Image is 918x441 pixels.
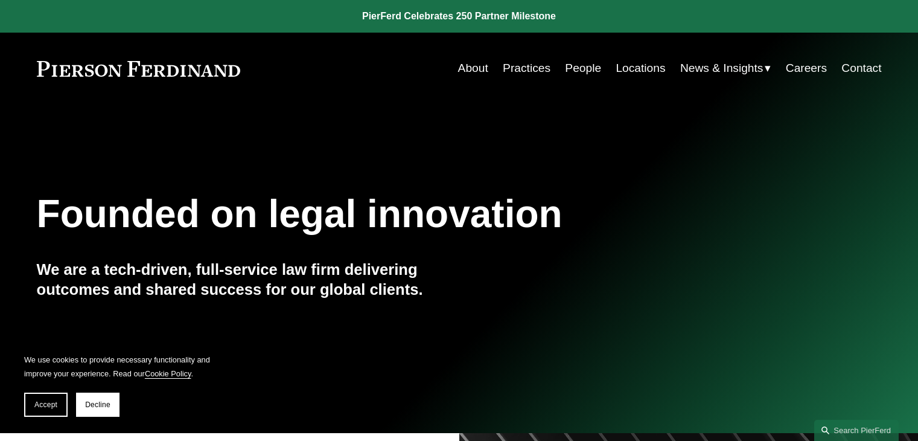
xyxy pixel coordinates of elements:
[85,401,110,409] span: Decline
[76,393,120,417] button: Decline
[37,260,459,299] h4: We are a tech-driven, full-service law firm delivering outcomes and shared success for our global...
[814,420,899,441] a: Search this site
[841,57,881,80] a: Contact
[458,57,488,80] a: About
[12,341,229,429] section: Cookie banner
[565,57,601,80] a: People
[503,57,550,80] a: Practices
[786,57,827,80] a: Careers
[680,58,763,79] span: News & Insights
[616,57,665,80] a: Locations
[680,57,771,80] a: folder dropdown
[24,353,217,381] p: We use cookies to provide necessary functionality and improve your experience. Read our .
[145,369,191,378] a: Cookie Policy
[24,393,68,417] button: Accept
[37,192,741,236] h1: Founded on legal innovation
[34,401,57,409] span: Accept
